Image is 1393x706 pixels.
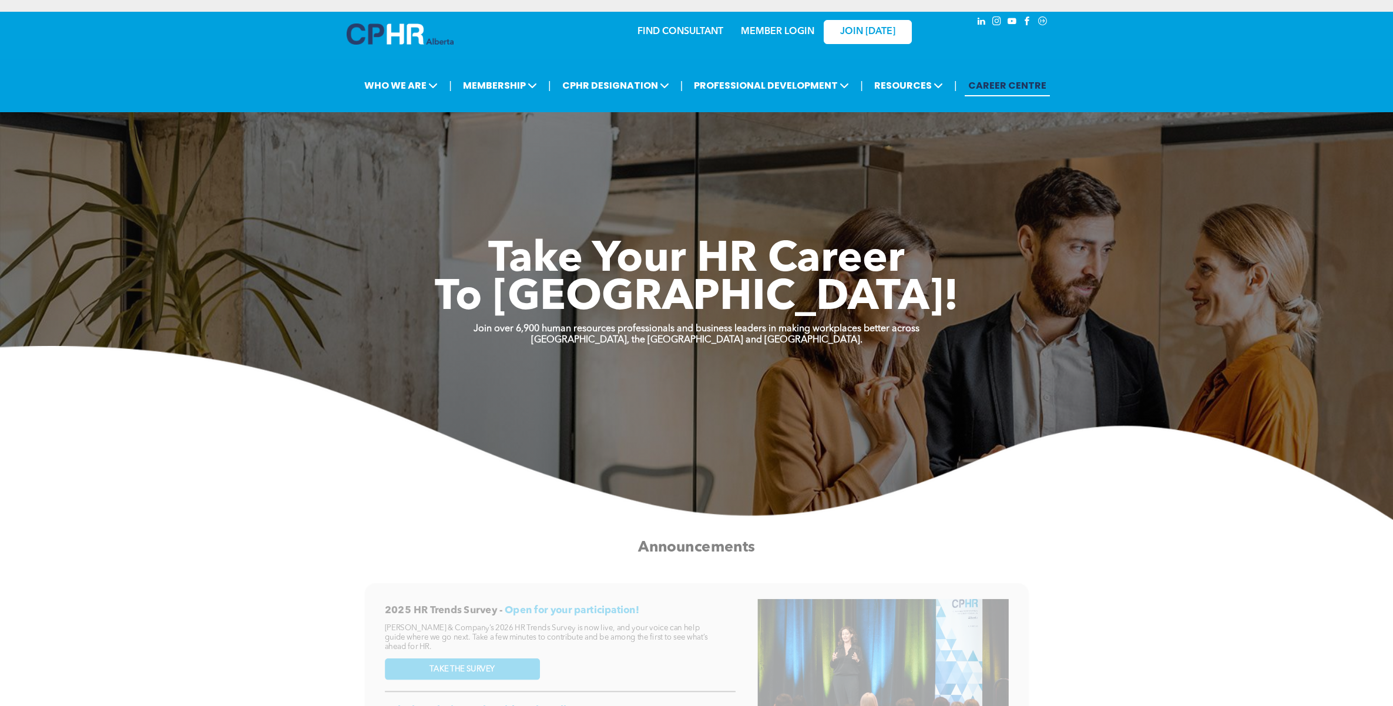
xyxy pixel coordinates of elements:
span: Take Your HR Career [488,239,905,281]
span: PROFESSIONAL DEVELOPMENT [690,75,852,96]
li: | [548,73,551,98]
a: MEMBER LOGIN [741,27,814,36]
span: JOIN [DATE] [840,26,895,38]
span: WHO WE ARE [361,75,441,96]
a: TAKE THE SURVEY [385,658,540,680]
a: FIND CONSULTANT [637,27,723,36]
li: | [954,73,957,98]
span: TAKE THE SURVEY [429,664,494,674]
span: Announcements [638,540,755,554]
span: To [GEOGRAPHIC_DATA]! [435,277,959,320]
a: linkedin [975,15,988,31]
span: RESOURCES [871,75,946,96]
li: | [449,73,452,98]
li: | [680,73,683,98]
strong: Join over 6,900 human resources professionals and business leaders in making workplaces better ac... [474,324,919,334]
a: youtube [1006,15,1019,31]
span: CPHR DESIGNATION [559,75,673,96]
li: | [860,73,863,98]
a: instagram [991,15,1003,31]
a: Social network [1036,15,1049,31]
span: 2025 HR Trends Survey - [385,606,503,616]
strong: [GEOGRAPHIC_DATA], the [GEOGRAPHIC_DATA] and [GEOGRAPHIC_DATA]. [531,335,862,345]
span: Open for your participation! [505,606,639,616]
img: A blue and white logo for cp alberta [347,23,454,45]
span: MEMBERSHIP [459,75,541,96]
span: [PERSON_NAME] & Company’s 2026 HR Trends Survey is now live, and your voice can help guide where ... [385,624,708,650]
a: JOIN [DATE] [824,20,912,44]
a: CAREER CENTRE [965,75,1050,96]
a: facebook [1021,15,1034,31]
